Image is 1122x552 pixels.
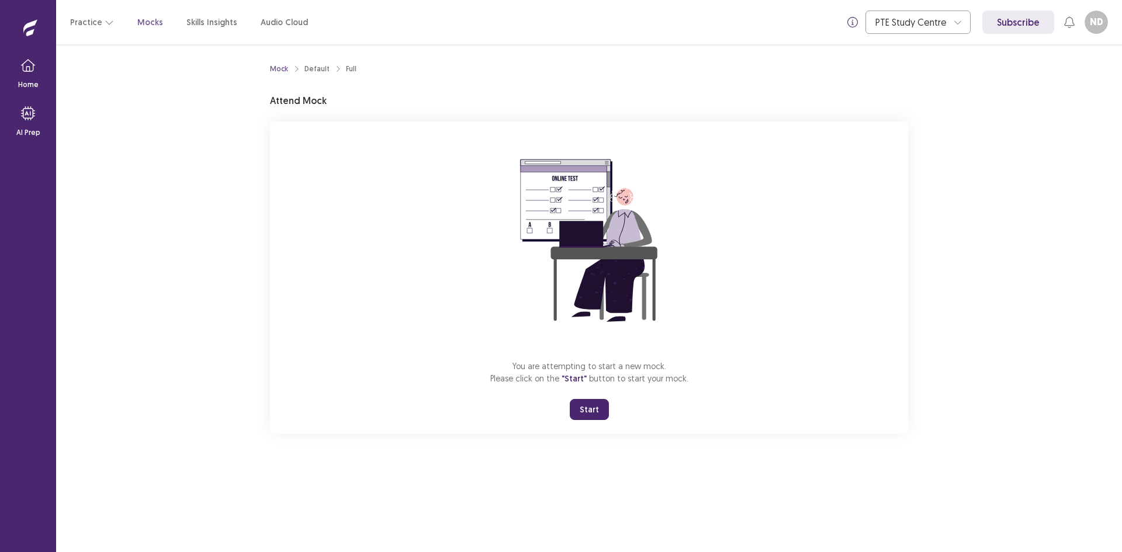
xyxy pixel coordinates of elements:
[137,16,163,29] a: Mocks
[484,136,694,346] img: attend-mock
[270,93,327,107] p: Attend Mock
[346,64,356,74] div: Full
[70,12,114,33] button: Practice
[875,11,948,33] div: PTE Study Centre
[562,373,587,384] span: "Start"
[16,127,40,138] p: AI Prep
[982,11,1054,34] a: Subscribe
[570,399,609,420] button: Start
[490,360,688,385] p: You are attempting to start a new mock. Please click on the button to start your mock.
[270,64,356,74] nav: breadcrumb
[304,64,330,74] div: Default
[261,16,308,29] a: Audio Cloud
[18,79,39,90] p: Home
[186,16,237,29] a: Skills Insights
[842,12,863,33] button: info
[270,64,288,74] a: Mock
[1085,11,1108,34] button: ND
